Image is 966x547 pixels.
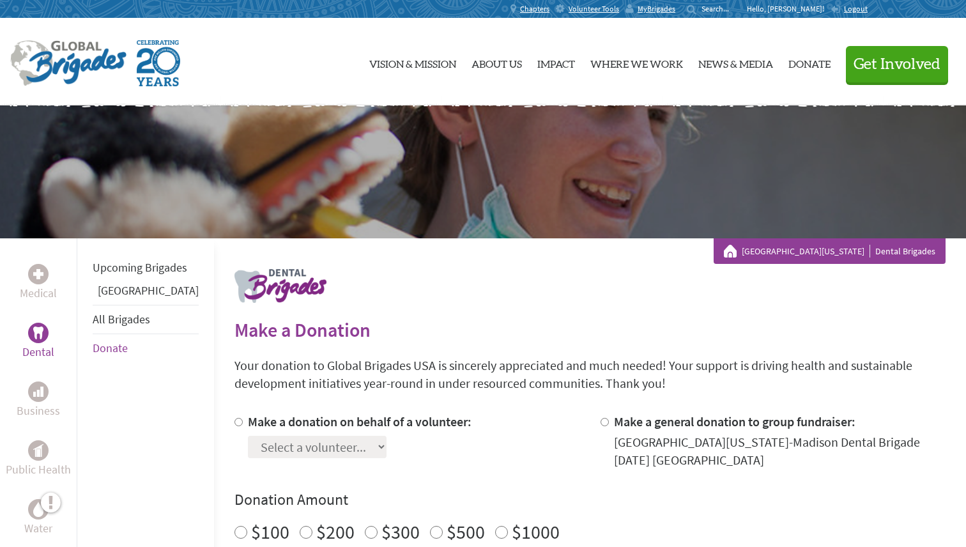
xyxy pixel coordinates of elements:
[93,260,187,275] a: Upcoming Brigades
[6,440,71,479] a: Public HealthPublic Health
[788,29,831,95] a: Donate
[698,29,773,95] a: News & Media
[6,461,71,479] p: Public Health
[447,520,485,544] label: $500
[854,57,940,72] span: Get Involved
[701,4,738,13] input: Search...
[248,413,471,429] label: Make a donation on behalf of a volunteer:
[381,520,420,544] label: $300
[20,284,57,302] p: Medical
[24,520,52,537] p: Water
[28,499,49,520] div: Water
[28,381,49,402] div: Business
[137,40,180,86] img: Global Brigades Celebrating 20 Years
[24,499,52,537] a: WaterWater
[93,334,199,362] li: Donate
[33,444,43,457] img: Public Health
[316,520,355,544] label: $200
[28,323,49,343] div: Dental
[93,305,199,334] li: All Brigades
[93,282,199,305] li: Guatemala
[512,520,560,544] label: $1000
[569,4,619,14] span: Volunteer Tools
[33,387,43,397] img: Business
[33,502,43,516] img: Water
[28,440,49,461] div: Public Health
[831,4,868,14] a: Logout
[234,318,946,341] h2: Make a Donation
[590,29,683,95] a: Where We Work
[17,381,60,420] a: BusinessBusiness
[846,46,948,82] button: Get Involved
[747,4,831,14] p: Hello, [PERSON_NAME]!
[20,264,57,302] a: MedicalMedical
[93,341,128,355] a: Donate
[22,343,54,361] p: Dental
[10,40,126,86] img: Global Brigades Logo
[369,29,456,95] a: Vision & Mission
[520,4,549,14] span: Chapters
[17,402,60,420] p: Business
[742,245,870,258] a: [GEOGRAPHIC_DATA][US_STATE]
[28,264,49,284] div: Medical
[614,433,946,469] div: [GEOGRAPHIC_DATA][US_STATE]-Madison Dental Brigade [DATE] [GEOGRAPHIC_DATA]
[33,269,43,279] img: Medical
[22,323,54,361] a: DentalDental
[614,413,855,429] label: Make a general donation to group fundraiser:
[844,4,868,13] span: Logout
[93,312,150,327] a: All Brigades
[33,327,43,339] img: Dental
[234,357,946,392] p: Your donation to Global Brigades USA is sincerely appreciated and much needed! Your support is dr...
[234,269,326,303] img: logo-dental.png
[537,29,575,95] a: Impact
[93,254,199,282] li: Upcoming Brigades
[234,489,946,510] h4: Donation Amount
[98,283,199,298] a: [GEOGRAPHIC_DATA]
[724,245,935,258] div: Dental Brigades
[471,29,522,95] a: About Us
[638,4,675,14] span: MyBrigades
[251,520,289,544] label: $100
